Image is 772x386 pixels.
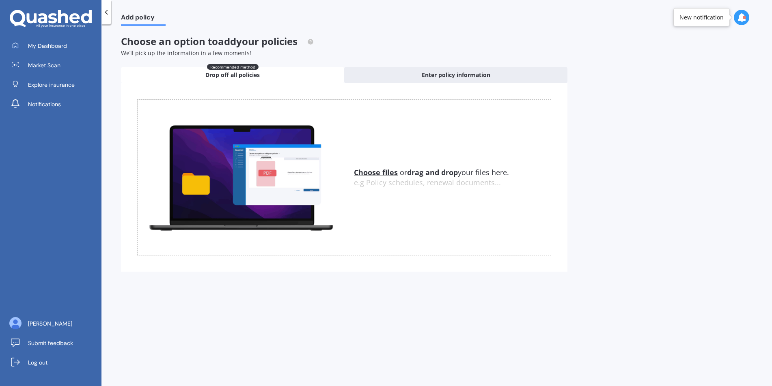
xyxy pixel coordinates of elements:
[354,167,398,177] u: Choose files
[6,77,101,93] a: Explore insurance
[121,49,251,57] span: We’ll pick up the information in a few moments!
[138,120,344,234] img: upload.de96410c8ce839c3fdd5.gif
[205,71,260,79] span: Drop off all policies
[354,178,551,187] div: e.g Policy schedules, renewal documents...
[207,64,259,70] span: Recommended method
[28,100,61,108] span: Notifications
[679,13,724,21] div: New notification
[121,13,166,24] span: Add policy
[121,34,314,48] span: Choose an option
[208,34,298,48] span: to add your policies
[354,167,509,177] span: or your files here.
[9,317,22,329] img: ALV-UjXMGAjM60mAbRNSBl5n1WPXjFdnvqJM9j-5UZ82sajBqWe5Ym_qkYpVAjVjRnN-_JgrzPVOuWEUjN9PnPq8wMnMtI0vG...
[6,354,101,371] a: Log out
[28,61,60,69] span: Market Scan
[28,320,72,328] span: [PERSON_NAME]
[28,339,73,347] span: Submit feedback
[28,81,75,89] span: Explore insurance
[28,42,67,50] span: My Dashboard
[407,167,458,177] b: drag and drop
[422,71,490,79] span: Enter policy information
[6,335,101,351] a: Submit feedback
[6,57,101,73] a: Market Scan
[6,96,101,112] a: Notifications
[28,358,47,367] span: Log out
[6,38,101,54] a: My Dashboard
[6,315,101,332] a: [PERSON_NAME]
